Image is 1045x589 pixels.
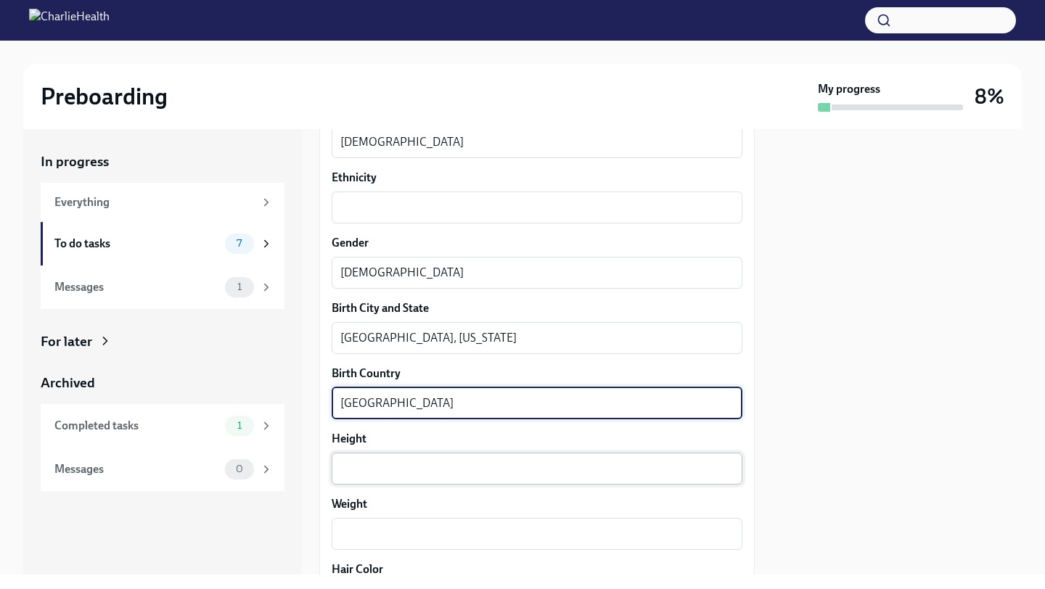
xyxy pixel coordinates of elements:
textarea: [DEMOGRAPHIC_DATA] [340,133,734,151]
h2: Preboarding [41,82,168,111]
label: Weight [332,496,742,512]
div: Messages [54,279,219,295]
a: In progress [41,152,284,171]
label: Hair Color [332,561,742,577]
a: Completed tasks1 [41,404,284,448]
label: Birth Country [332,366,742,382]
span: 1 [229,420,250,431]
h3: 8% [975,83,1004,110]
span: 1 [229,281,250,292]
a: To do tasks7 [41,222,284,265]
div: Completed tasks [54,418,219,434]
a: For later [41,332,284,351]
div: Everything [54,194,254,210]
a: Messages1 [41,265,284,309]
img: CharlieHealth [29,9,110,32]
textarea: [DEMOGRAPHIC_DATA] [340,264,734,281]
label: Gender [332,235,742,251]
a: Everything [41,183,284,222]
div: To do tasks [54,236,219,252]
strong: My progress [818,81,880,97]
a: Archived [41,374,284,392]
textarea: [GEOGRAPHIC_DATA] [340,395,734,412]
div: For later [41,332,92,351]
label: Ethnicity [332,170,742,186]
div: Messages [54,461,219,477]
span: 0 [227,464,252,474]
label: Birth City and State [332,300,742,316]
span: 7 [228,238,250,249]
label: Height [332,431,742,447]
a: Messages0 [41,448,284,491]
textarea: [GEOGRAPHIC_DATA], [US_STATE] [340,329,734,347]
